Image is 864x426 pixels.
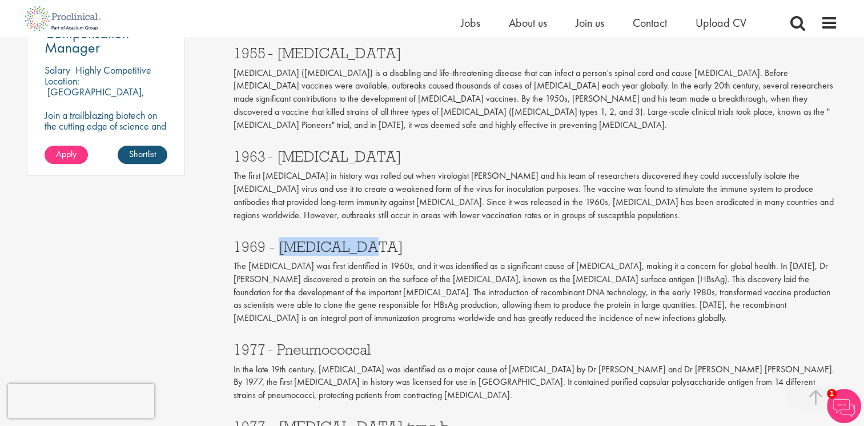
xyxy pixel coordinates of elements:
h3: 1963 - [MEDICAL_DATA] [234,149,838,164]
p: Highly Competitive [75,63,151,77]
span: Salary [45,63,70,77]
p: In the late 19th century, [MEDICAL_DATA] was identified as a major cause of [MEDICAL_DATA] by Dr ... [234,363,838,403]
a: Upload CV [696,15,746,30]
a: About us [509,15,547,30]
span: Location: [45,74,79,87]
h3: 1969 - [MEDICAL_DATA] [234,239,838,254]
h3: 1955 - [MEDICAL_DATA] [234,46,838,61]
span: 1 [827,389,837,399]
p: Join a trailblazing biotech on the cutting edge of science and technology. [45,110,168,142]
img: Chatbot [827,389,861,423]
a: Contact [633,15,667,30]
p: The first [MEDICAL_DATA] in history was rolled out when virologist [PERSON_NAME] and his team of ... [234,170,838,222]
a: Shortlist [118,146,167,164]
h3: 1977 - Pneumococcal [234,342,838,357]
a: Apply [45,146,88,164]
a: Jobs [461,15,480,30]
p: The [MEDICAL_DATA] was first identified in 1960s, and it was identified as a significant cause of... [234,260,838,325]
a: Compensation Manager [45,26,168,55]
p: [GEOGRAPHIC_DATA], [GEOGRAPHIC_DATA] [45,85,144,109]
p: [MEDICAL_DATA] ([MEDICAL_DATA]) is a disabling and life-threatening disease that can infect a per... [234,67,838,132]
a: Join us [576,15,604,30]
iframe: reCAPTCHA [8,384,154,418]
span: Compensation Manager [45,23,129,57]
span: Apply [56,148,77,160]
